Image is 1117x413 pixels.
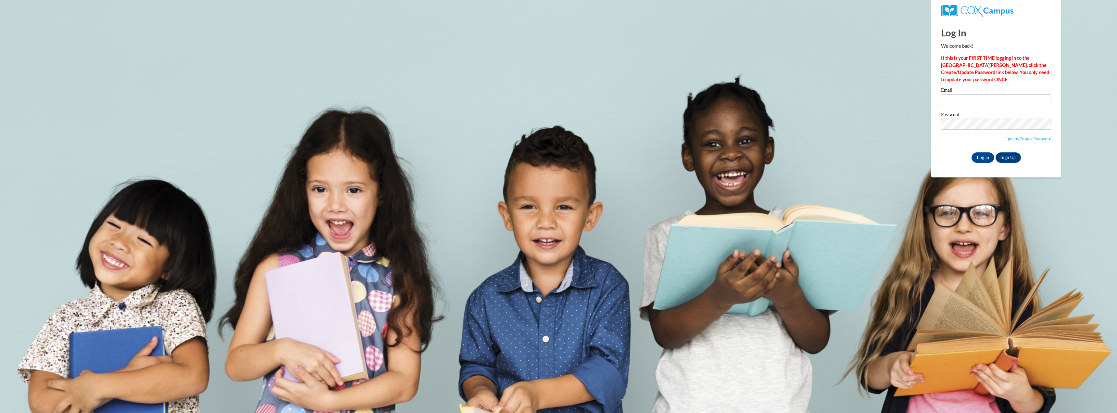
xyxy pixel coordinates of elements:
a: Sign Up [996,152,1021,163]
p: Welcome back! [941,43,1051,50]
img: COX Campus [941,5,1013,17]
a: COX Campus [941,7,1013,13]
strong: If this is your FIRST TIME logging in to the [GEOGRAPHIC_DATA][PERSON_NAME], click the Create/Upd... [941,55,1049,82]
input: Log In [972,152,994,163]
h1: Log In [941,26,1051,39]
label: Password [941,112,1051,119]
label: Email [941,88,1051,94]
a: Update/Forgot Password [1004,136,1051,141]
